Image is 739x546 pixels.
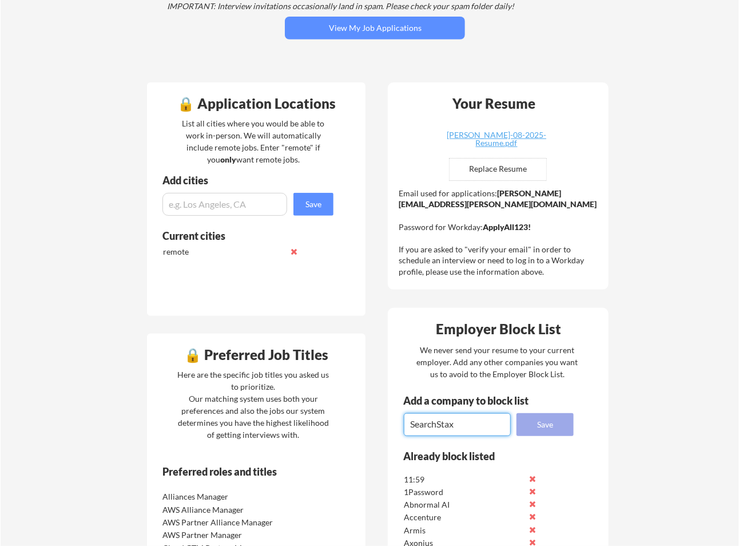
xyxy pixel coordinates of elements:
div: AWS Alliance Manager [162,504,283,516]
div: List all cities where you would be able to work in-person. We will automatically include remote j... [174,117,332,165]
div: [PERSON_NAME]-08-2025-Resume.pdf [428,131,565,147]
div: Employer Block List [392,322,605,336]
div: Abnormal AI [404,499,525,511]
div: AWS Partner Manager [162,529,283,541]
strong: ApplyAll123! [483,222,531,232]
div: Preferred roles and titles [162,466,318,477]
div: 🔒 Preferred Job Titles [150,348,363,362]
button: Save [293,193,333,216]
div: AWS Partner Alliance Manager [162,517,283,528]
strong: only [220,155,236,164]
div: Armis [404,525,525,536]
div: Here are the specific job titles you asked us to prioritize. Our matching system uses both your p... [174,369,332,441]
div: Add cities [162,175,336,185]
div: We never send your resume to your current employer. Add any other companies you want us to avoid ... [416,344,579,380]
div: Email used for applications: Password for Workday: If you are asked to "verify your email" in ord... [399,188,601,278]
a: [PERSON_NAME]-08-2025-Resume.pdf [428,131,565,149]
div: 🔒 Application Locations [150,97,363,110]
input: e.g. Los Angeles, CA [162,193,287,216]
div: Alliances Manager [162,491,283,503]
em: IMPORTANT: Interview invitations occasionally land in spam. Please check your spam folder daily! [167,1,514,11]
div: Accenture [404,512,525,523]
strong: [PERSON_NAME][EMAIL_ADDRESS][PERSON_NAME][DOMAIN_NAME] [399,188,597,209]
div: Add a company to block list [403,395,546,406]
button: Save [516,413,574,436]
button: View My Job Applications [285,17,465,39]
div: Current cities [162,231,321,241]
div: remote [163,246,284,258]
div: Already block listed [403,451,558,461]
div: Your Resume [438,97,551,110]
div: 11:59 [404,474,525,485]
div: 1Password [404,486,525,498]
